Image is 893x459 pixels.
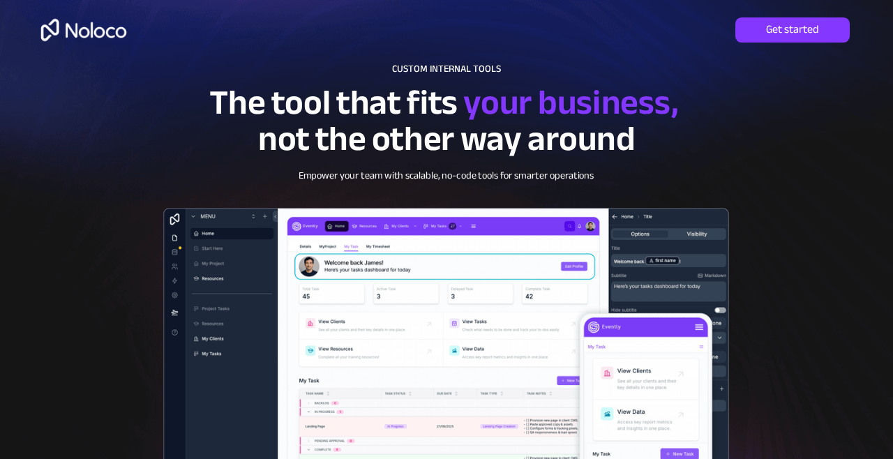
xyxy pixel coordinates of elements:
[463,70,678,135] span: your business,
[209,70,458,135] span: The tool that fits
[392,59,501,78] span: CUSTOM INTERNAL TOOLS
[735,23,850,37] span: Get started
[258,107,635,171] span: not the other way around
[299,166,594,185] span: Empower your team with scalable, no-code tools for smarter operations
[735,17,850,43] a: Get started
